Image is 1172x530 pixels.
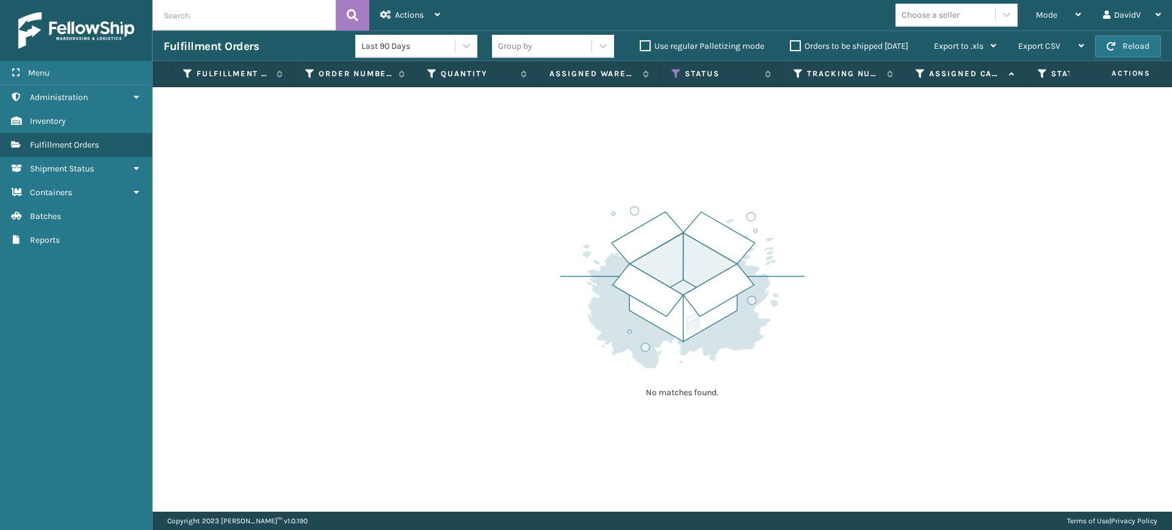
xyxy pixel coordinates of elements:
[1073,63,1158,84] span: Actions
[30,116,66,126] span: Inventory
[361,40,456,52] div: Last 90 Days
[790,41,908,51] label: Orders to be shipped [DATE]
[685,68,759,79] label: Status
[197,68,270,79] label: Fulfillment Order Id
[1036,10,1057,20] span: Mode
[929,68,1003,79] label: Assigned Carrier Service
[28,68,49,78] span: Menu
[1067,517,1109,525] a: Terms of Use
[319,68,392,79] label: Order Number
[1067,512,1157,530] div: |
[30,211,61,221] span: Batches
[1095,35,1161,57] button: Reload
[549,68,637,79] label: Assigned Warehouse
[395,10,424,20] span: Actions
[18,12,134,49] img: logo
[1111,517,1157,525] a: Privacy Policy
[1018,41,1060,51] span: Export CSV
[934,41,983,51] span: Export to .xls
[30,163,94,174] span: Shipment Status
[1051,68,1125,79] label: State
[902,9,960,21] div: Choose a seller
[441,68,515,79] label: Quantity
[30,92,88,102] span: Administration
[640,41,764,51] label: Use regular Palletizing mode
[30,187,72,198] span: Containers
[164,39,259,54] h3: Fulfillment Orders
[807,68,881,79] label: Tracking Number
[167,512,308,530] p: Copyright 2023 [PERSON_NAME]™ v 1.0.190
[30,140,99,150] span: Fulfillment Orders
[498,40,532,52] div: Group by
[30,235,60,245] span: Reports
